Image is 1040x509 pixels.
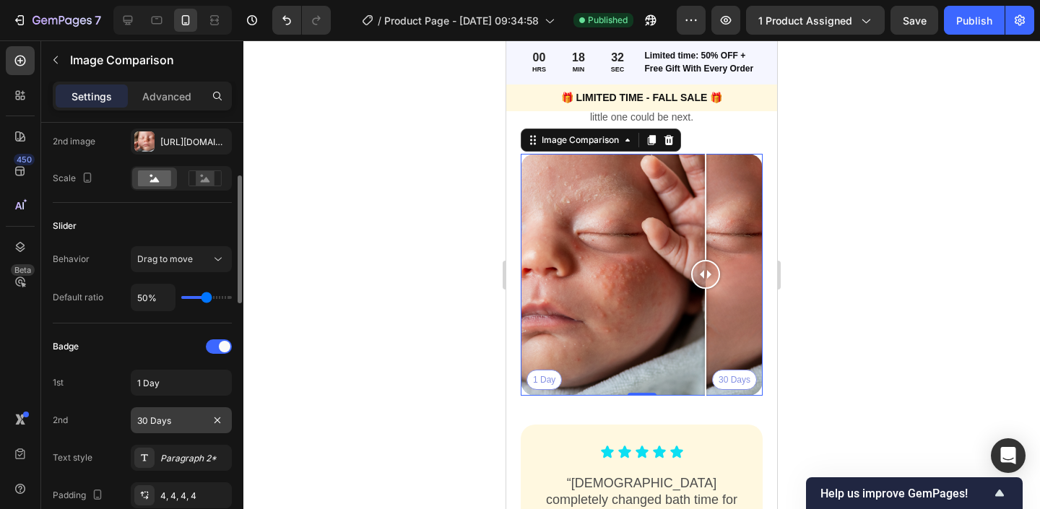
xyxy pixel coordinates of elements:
button: 7 [6,6,108,35]
iframe: Design area [506,40,777,509]
button: Save [890,6,938,35]
div: [URL][DOMAIN_NAME] [160,136,228,149]
div: Padding [53,486,106,505]
button: Publish [944,6,1005,35]
span: Save [903,14,927,27]
button: Drag to move [131,246,232,272]
div: 450 [14,154,35,165]
button: 1 product assigned [746,6,885,35]
p: Image Comparison [70,51,226,69]
div: Paragraph 2* [160,452,228,465]
span: Published [588,14,628,27]
p: Settings [71,89,112,104]
span: Product Page - [DATE] 09:34:58 [384,13,539,28]
p: “[DEMOGRAPHIC_DATA] completely changed bath time for us. My son’s rash cleared up and he finally ... [30,435,240,503]
span: Drag to move [137,253,193,264]
span: / [378,13,381,28]
div: Badge [53,340,79,353]
div: Undo/Redo [272,6,331,35]
div: 2nd image [53,135,95,148]
div: Default ratio [53,291,103,304]
div: Publish [956,13,992,28]
button: Show survey - Help us improve GemPages! [820,484,1008,502]
span: 1 product assigned [758,13,852,28]
span: Help us improve GemPages! [820,487,991,500]
div: Beta [11,264,35,276]
div: Behavior [53,253,90,266]
input: Auto [131,284,175,310]
div: 1st [53,376,64,389]
div: Text style [53,451,92,464]
div: Slider [53,219,77,232]
div: Scale [53,169,96,188]
p: Advanced [142,89,191,104]
div: 2nd [53,414,68,427]
div: Open Intercom Messenger [991,438,1026,473]
p: 7 [95,12,101,29]
div: 4, 4, 4, 4 [160,490,228,503]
